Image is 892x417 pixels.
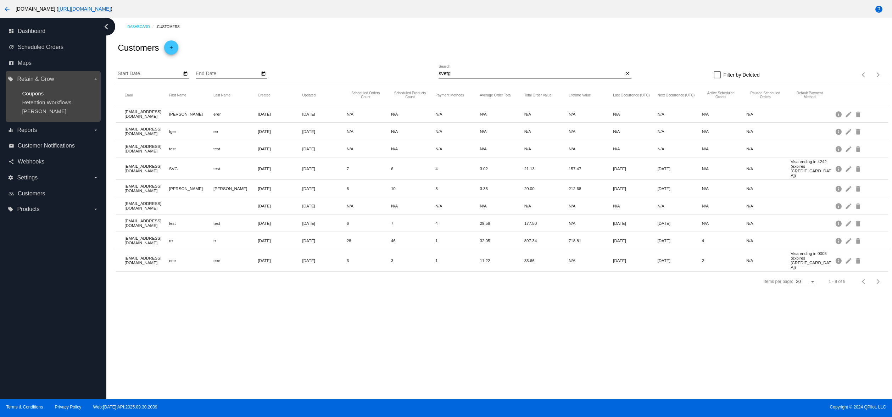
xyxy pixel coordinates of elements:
[871,274,885,289] button: Next page
[22,90,44,96] a: Coupons
[347,127,391,135] mat-cell: N/A
[347,110,391,118] mat-cell: N/A
[854,183,863,194] mat-icon: delete
[746,110,791,118] mat-cell: N/A
[101,21,112,32] i: chevron_left
[791,91,829,99] button: Change sorting for DefaultPaymentMethod
[302,93,316,97] button: Change sorting for UpdatedUtc
[213,127,258,135] mat-cell: ee
[835,143,843,154] mat-icon: info
[613,93,650,97] button: Change sorting for LastScheduledOrderOccurrenceUtc
[435,184,480,193] mat-cell: 3
[18,190,45,197] span: Customers
[167,45,175,54] mat-icon: add
[875,5,883,13] mat-icon: help
[8,175,13,180] i: settings
[796,279,801,284] span: 20
[524,256,569,265] mat-cell: 33.66
[169,145,213,153] mat-cell: test
[9,156,99,167] a: share Webhooks
[625,71,630,77] mat-icon: close
[213,165,258,173] mat-cell: test
[118,71,182,77] input: Start Date
[124,162,169,175] mat-cell: [EMAIL_ADDRESS][DOMAIN_NAME]
[702,202,746,210] mat-cell: N/A
[347,145,391,153] mat-cell: N/A
[22,108,66,114] a: [PERSON_NAME]
[613,145,657,153] mat-cell: N/A
[613,237,657,245] mat-cell: [DATE]
[347,256,391,265] mat-cell: 3
[169,256,213,265] mat-cell: eee
[524,165,569,173] mat-cell: 21.13
[124,217,169,229] mat-cell: [EMAIL_ADDRESS][DOMAIN_NAME]
[845,255,853,266] mat-icon: edit
[22,99,71,105] a: Retention Workflows
[746,91,784,99] button: Change sorting for PausedScheduledOrdersCount
[18,143,75,149] span: Customer Notifications
[9,41,99,53] a: update Scheduled Orders
[764,279,793,284] div: Items per page:
[569,219,613,227] mat-cell: N/A
[524,184,569,193] mat-cell: 20.00
[391,110,435,118] mat-cell: N/A
[796,279,816,284] mat-select: Items per page:
[657,219,702,227] mat-cell: [DATE]
[302,145,346,153] mat-cell: [DATE]
[657,93,695,97] button: Change sorting for NextScheduledOrderOccurrenceUtc
[258,184,302,193] mat-cell: [DATE]
[624,70,631,78] button: Clear
[657,202,702,210] mat-cell: N/A
[302,127,346,135] mat-cell: [DATE]
[18,44,63,50] span: Scheduled Orders
[569,110,613,118] mat-cell: N/A
[524,219,569,227] mat-cell: 177.50
[569,202,613,210] mat-cell: N/A
[845,183,853,194] mat-icon: edit
[302,165,346,173] mat-cell: [DATE]
[746,256,791,265] mat-cell: N/A
[845,126,853,137] mat-icon: edit
[613,219,657,227] mat-cell: [DATE]
[569,237,613,245] mat-cell: 718.81
[213,145,258,153] mat-cell: test
[9,57,99,69] a: map Maps
[845,200,853,211] mat-icon: edit
[347,184,391,193] mat-cell: 6
[435,237,480,245] mat-cell: 1
[124,107,169,120] mat-cell: [EMAIL_ADDRESS][DOMAIN_NAME]
[18,159,44,165] span: Webhooks
[127,21,157,32] a: Dashboard
[854,235,863,246] mat-icon: delete
[524,237,569,245] mat-cell: 897.34
[347,91,385,99] button: Change sorting for TotalScheduledOrdersCount
[118,43,159,53] h2: Customers
[613,202,657,210] mat-cell: N/A
[480,237,524,245] mat-cell: 32.05
[835,163,843,174] mat-icon: info
[657,237,702,245] mat-cell: [DATE]
[347,165,391,173] mat-cell: 7
[196,71,260,77] input: End Date
[854,255,863,266] mat-icon: delete
[524,127,569,135] mat-cell: N/A
[480,165,524,173] mat-cell: 3.02
[302,219,346,227] mat-cell: [DATE]
[258,237,302,245] mat-cell: [DATE]
[746,127,791,135] mat-cell: N/A
[8,206,13,212] i: local_offer
[435,110,480,118] mat-cell: N/A
[857,274,871,289] button: Previous page
[746,202,791,210] mat-cell: N/A
[613,165,657,173] mat-cell: [DATE]
[258,110,302,118] mat-cell: [DATE]
[835,183,843,194] mat-icon: info
[169,219,213,227] mat-cell: test
[9,188,99,199] a: people_outline Customers
[93,206,99,212] i: arrow_drop_down
[258,165,302,173] mat-cell: [DATE]
[302,237,346,245] mat-cell: [DATE]
[702,237,746,245] mat-cell: 4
